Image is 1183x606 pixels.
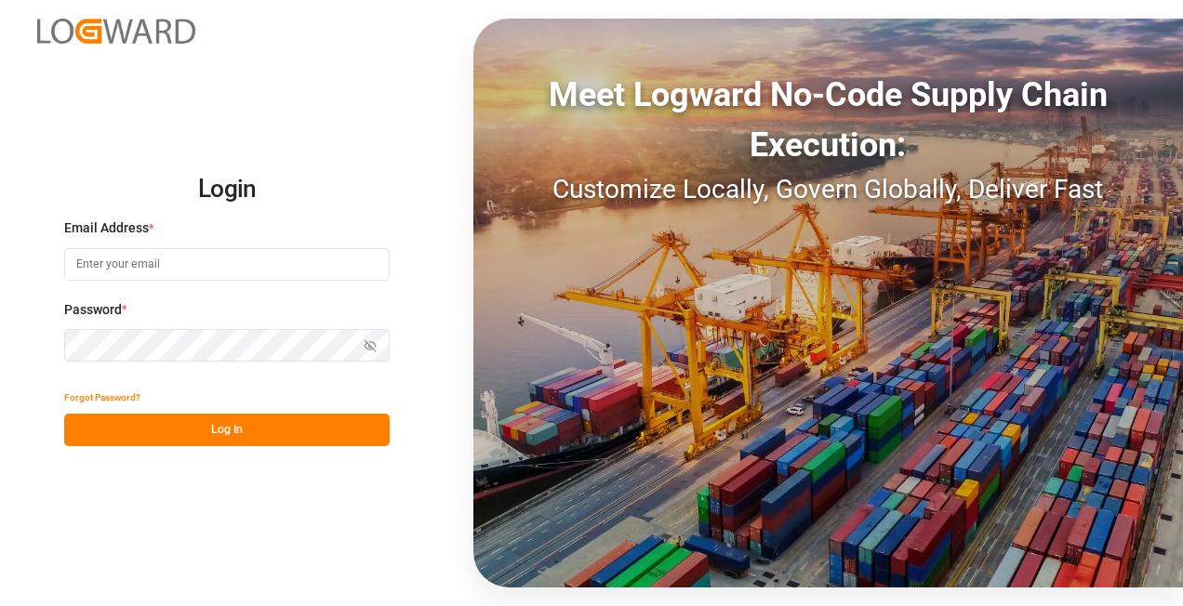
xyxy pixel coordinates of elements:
[64,414,390,446] button: Log In
[64,300,122,320] span: Password
[473,170,1183,209] div: Customize Locally, Govern Globally, Deliver Fast
[64,218,149,238] span: Email Address
[64,381,140,414] button: Forgot Password?
[473,70,1183,170] div: Meet Logward No-Code Supply Chain Execution:
[64,160,390,219] h2: Login
[64,248,390,281] input: Enter your email
[37,19,195,44] img: Logward_new_orange.png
